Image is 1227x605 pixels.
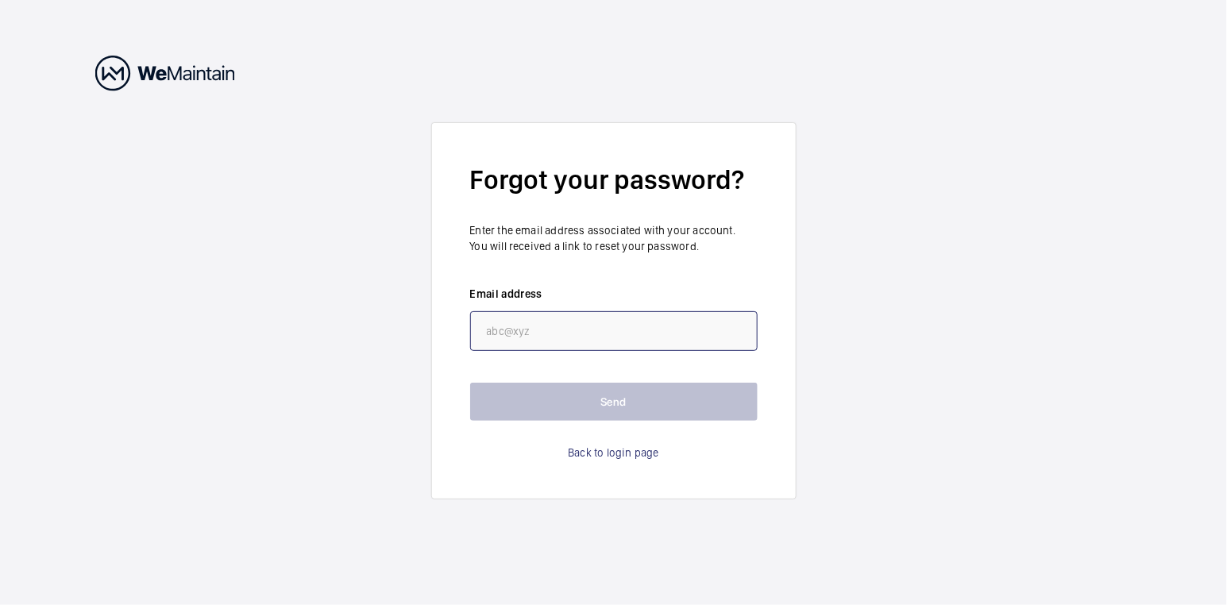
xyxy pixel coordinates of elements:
p: Enter the email address associated with your account. You will received a link to reset your pass... [470,222,758,254]
button: Send [470,383,758,421]
h2: Forgot your password? [470,161,758,198]
label: Email address [470,286,758,302]
input: abc@xyz [470,311,758,351]
a: Back to login page [568,445,658,460]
